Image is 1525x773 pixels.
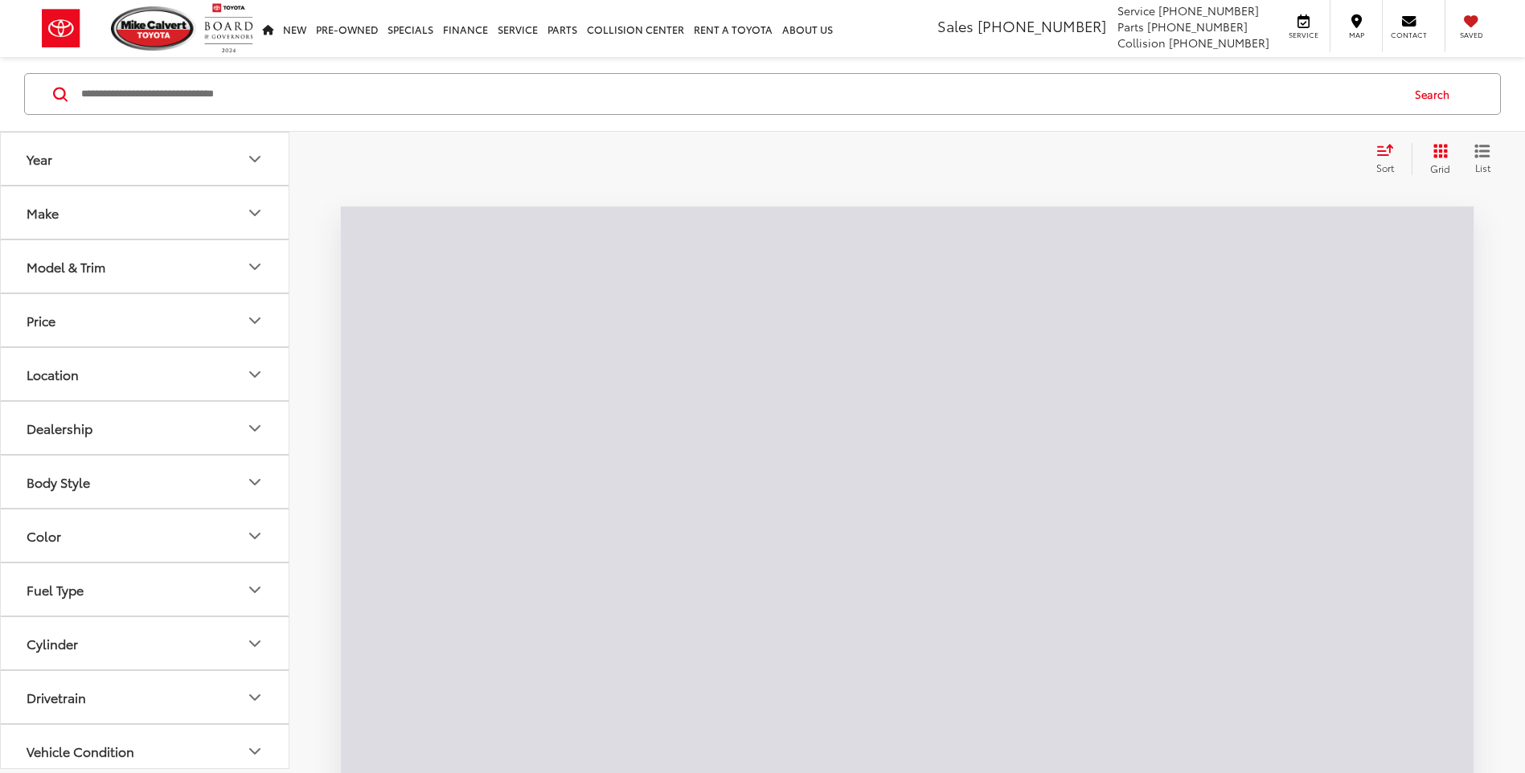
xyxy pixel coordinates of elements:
span: Collision [1117,35,1166,51]
div: Dealership [27,420,92,436]
button: MakeMake [1,186,290,239]
div: Vehicle Condition [27,743,134,759]
button: YearYear [1,133,290,185]
span: [PHONE_NUMBER] [978,15,1106,36]
div: Model & Trim [27,259,105,274]
div: Fuel Type [245,580,264,599]
span: [PHONE_NUMBER] [1169,35,1269,51]
div: Location [245,365,264,384]
button: Fuel TypeFuel Type [1,563,290,616]
div: Cylinder [245,634,264,653]
div: Dealership [245,419,264,438]
div: Price [27,313,55,328]
span: Service [1285,30,1322,40]
div: Price [245,311,264,330]
div: Body Style [245,472,264,492]
span: [PHONE_NUMBER] [1158,2,1259,18]
div: Body Style [27,474,90,489]
span: Sales [937,15,974,36]
div: Year [27,151,52,166]
span: Service [1117,2,1155,18]
img: Mike Calvert Toyota [111,6,196,51]
div: Model & Trim [245,257,264,276]
span: Sort [1376,161,1394,174]
button: PricePrice [1,294,290,346]
div: Vehicle Condition [245,742,264,761]
div: Make [27,205,59,220]
button: CylinderCylinder [1,617,290,669]
div: Color [245,526,264,546]
span: Map [1338,30,1374,40]
button: DrivetrainDrivetrain [1,671,290,723]
span: Contact [1391,30,1427,40]
button: DealershipDealership [1,402,290,454]
span: Saved [1453,30,1489,40]
div: Location [27,366,79,382]
button: List View [1462,143,1502,175]
span: Parts [1117,18,1144,35]
span: List [1474,161,1490,174]
button: Search [1400,74,1473,114]
button: Grid View [1412,143,1462,175]
div: Year [245,149,264,169]
input: Search by Make, Model, or Keyword [80,75,1400,113]
button: Body StyleBody Style [1,456,290,508]
div: Color [27,528,61,543]
div: Drivetrain [27,689,86,705]
div: Make [245,203,264,223]
div: Cylinder [27,636,78,651]
button: Model & TrimModel & Trim [1,240,290,292]
button: Select sort value [1368,143,1412,175]
div: Fuel Type [27,582,84,597]
span: [PHONE_NUMBER] [1147,18,1248,35]
button: LocationLocation [1,348,290,400]
span: Grid [1430,162,1450,175]
button: ColorColor [1,509,290,562]
div: Drivetrain [245,688,264,707]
